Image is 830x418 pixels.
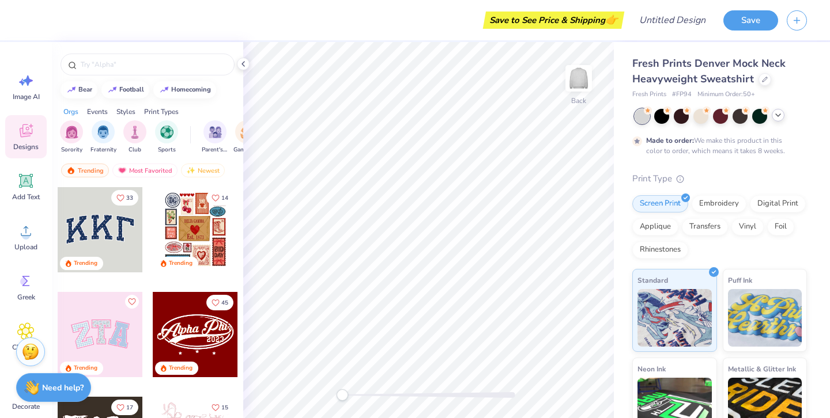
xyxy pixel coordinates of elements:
[14,242,37,252] span: Upload
[7,343,45,361] span: Clipart & logos
[206,295,233,310] button: Like
[42,382,84,393] strong: Need help?
[123,120,146,154] div: filter for Club
[160,86,169,93] img: trend_line.gif
[169,259,193,268] div: Trending
[632,195,688,212] div: Screen Print
[337,389,348,401] div: Accessibility label
[221,195,228,201] span: 14
[155,120,178,154] button: filter button
[90,146,116,154] span: Fraternity
[731,218,764,235] div: Vinyl
[129,146,141,154] span: Club
[646,136,694,145] strong: Made to order:
[632,172,807,185] div: Print Type
[63,107,78,117] div: Orgs
[125,295,139,309] button: Like
[116,107,135,117] div: Styles
[646,135,788,156] div: We make this product in this color to order, which means it takes 8 weeks.
[632,241,688,259] div: Rhinestones
[202,120,228,154] button: filter button
[632,218,678,235] div: Applique
[571,96,586,106] div: Back
[233,146,260,154] span: Game Day
[637,289,712,347] img: Standard
[672,90,692,100] span: # FP94
[90,120,116,154] button: filter button
[697,90,755,100] span: Minimum Order: 50 +
[233,120,260,154] button: filter button
[12,402,40,411] span: Decorate
[13,92,40,101] span: Image AI
[61,146,82,154] span: Sorority
[80,59,227,70] input: Try "Alpha"
[630,9,715,32] input: Untitled Design
[605,13,618,26] span: 👉
[13,142,39,151] span: Designs
[17,292,35,302] span: Greek
[112,164,178,177] div: Most Favorited
[126,405,133,411] span: 17
[632,56,786,86] span: Fresh Prints Denver Mock Neck Heavyweight Sweatshirt
[66,166,76,174] img: trending.gif
[78,86,92,93] div: bear
[65,126,78,139] img: Sorority Image
[767,218,794,235] div: Foil
[486,12,621,29] div: Save to See Price & Shipping
[74,364,97,373] div: Trending
[108,86,117,93] img: trend_line.gif
[206,190,233,206] button: Like
[61,81,97,98] button: bear
[60,120,83,154] div: filter for Sorority
[118,166,127,174] img: most_fav.gif
[728,363,796,375] span: Metallic & Glitter Ink
[632,90,666,100] span: Fresh Prints
[97,126,110,139] img: Fraternity Image
[728,274,752,286] span: Puff Ink
[74,259,97,268] div: Trending
[101,81,149,98] button: football
[750,195,806,212] div: Digital Print
[221,300,228,306] span: 45
[169,364,193,373] div: Trending
[144,107,179,117] div: Print Types
[181,164,225,177] div: Newest
[158,146,176,154] span: Sports
[692,195,746,212] div: Embroidery
[171,86,211,93] div: homecoming
[233,120,260,154] div: filter for Game Day
[126,195,133,201] span: 33
[637,363,666,375] span: Neon Ink
[87,107,108,117] div: Events
[123,120,146,154] button: filter button
[67,86,76,93] img: trend_line.gif
[186,166,195,174] img: newest.gif
[209,126,222,139] img: Parent's Weekend Image
[240,126,254,139] img: Game Day Image
[153,81,216,98] button: homecoming
[155,120,178,154] div: filter for Sports
[682,218,728,235] div: Transfers
[567,67,590,90] img: Back
[723,10,778,31] button: Save
[12,192,40,202] span: Add Text
[206,400,233,415] button: Like
[202,146,228,154] span: Parent's Weekend
[637,274,668,286] span: Standard
[202,120,228,154] div: filter for Parent's Weekend
[111,190,138,206] button: Like
[119,86,144,93] div: football
[129,126,141,139] img: Club Image
[728,289,802,347] img: Puff Ink
[61,164,109,177] div: Trending
[221,405,228,411] span: 15
[160,126,173,139] img: Sports Image
[90,120,116,154] div: filter for Fraternity
[111,400,138,415] button: Like
[60,120,83,154] button: filter button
